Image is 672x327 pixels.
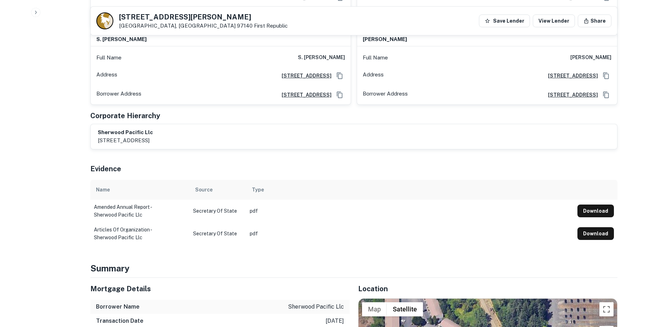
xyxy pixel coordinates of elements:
[90,200,190,222] td: amended annual report - sherwood pacific llc
[98,136,153,145] p: [STREET_ADDRESS]
[90,262,617,275] h4: Summary
[96,90,141,100] p: Borrower Address
[601,90,611,100] button: Copy Address
[334,70,345,81] button: Copy Address
[387,302,423,316] button: Show satellite imagery
[334,90,345,100] button: Copy Address
[577,227,614,240] button: Download
[246,222,574,245] td: pdf
[578,15,611,27] button: Share
[195,185,213,194] div: Source
[96,70,117,81] p: Address
[96,303,140,311] h6: Borrower Name
[90,222,190,245] td: articles of organization - sherwood pacific llc
[363,70,384,81] p: Address
[96,35,147,44] h6: s. [PERSON_NAME]
[98,128,153,137] h6: sherwood pacific llc
[190,200,246,222] td: Secretary of State
[601,70,611,81] button: Copy Address
[90,163,121,174] h5: Evidence
[362,302,387,316] button: Show street map
[90,180,617,245] div: scrollable content
[246,200,574,222] td: pdf
[90,110,160,121] h5: Corporate Hierarchy
[119,23,288,29] p: [GEOGRAPHIC_DATA], [GEOGRAPHIC_DATA] 97140
[190,180,246,200] th: Source
[570,53,611,62] h6: [PERSON_NAME]
[533,15,575,27] a: View Lender
[599,302,614,316] button: Toggle fullscreen view
[298,53,345,62] h6: s. [PERSON_NAME]
[363,35,407,44] h6: [PERSON_NAME]
[96,53,122,62] p: Full Name
[190,222,246,245] td: Secretary of State
[96,185,110,194] div: Name
[363,90,408,100] p: Borrower Address
[246,180,574,200] th: Type
[96,317,143,325] h6: Transaction Date
[119,13,288,21] h5: [STREET_ADDRESS][PERSON_NAME]
[479,15,530,27] button: Save Lender
[358,283,617,294] h5: Location
[542,91,598,99] a: [STREET_ADDRESS]
[90,180,190,200] th: Name
[326,317,344,325] p: [DATE]
[577,205,614,217] button: Download
[252,185,264,194] div: Type
[90,283,350,294] h5: Mortgage Details
[637,270,672,304] iframe: Chat Widget
[254,23,288,29] a: First Republic
[288,303,344,311] p: sherwood pacific llc
[363,53,388,62] p: Full Name
[542,72,598,80] a: [STREET_ADDRESS]
[276,91,332,99] a: [STREET_ADDRESS]
[276,72,332,80] a: [STREET_ADDRESS]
